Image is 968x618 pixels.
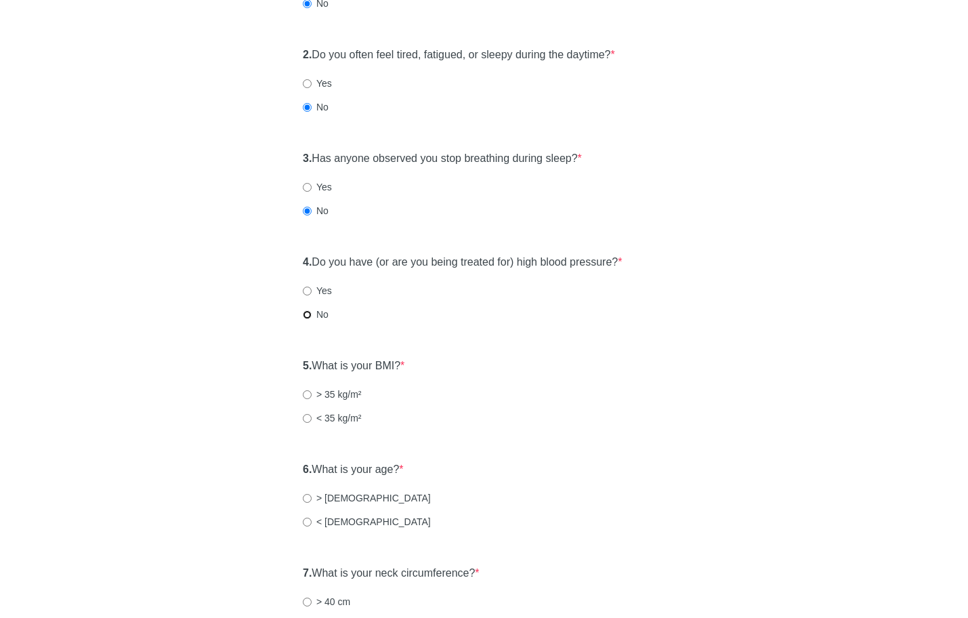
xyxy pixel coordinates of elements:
[303,360,312,371] strong: 5.
[303,595,350,609] label: > 40 cm
[303,183,312,192] input: Yes
[303,462,404,478] label: What is your age?
[303,256,312,268] strong: 4.
[303,598,312,606] input: > 40 cm
[303,494,312,503] input: > [DEMOGRAPHIC_DATA]
[303,152,312,164] strong: 3.
[303,390,312,399] input: > 35 kg/m²
[303,566,480,581] label: What is your neck circumference?
[303,515,431,529] label: < [DEMOGRAPHIC_DATA]
[303,567,312,579] strong: 7.
[303,308,329,321] label: No
[303,491,431,505] label: > [DEMOGRAPHIC_DATA]
[303,103,312,112] input: No
[303,207,312,215] input: No
[303,310,312,319] input: No
[303,411,362,425] label: < 35 kg/m²
[303,287,312,295] input: Yes
[303,49,312,60] strong: 2.
[303,77,332,90] label: Yes
[303,388,362,401] label: > 35 kg/m²
[303,100,329,114] label: No
[303,518,312,527] input: < [DEMOGRAPHIC_DATA]
[303,204,329,218] label: No
[303,284,332,297] label: Yes
[303,464,312,475] strong: 6.
[303,79,312,88] input: Yes
[303,358,404,374] label: What is your BMI?
[303,414,312,423] input: < 35 kg/m²
[303,255,622,270] label: Do you have (or are you being treated for) high blood pressure?
[303,180,332,194] label: Yes
[303,47,615,63] label: Do you often feel tired, fatigued, or sleepy during the daytime?
[303,151,582,167] label: Has anyone observed you stop breathing during sleep?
